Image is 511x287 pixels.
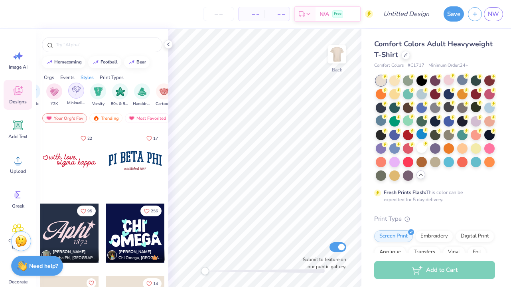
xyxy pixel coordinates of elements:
span: 22 [87,137,92,141]
input: Untitled Design [377,6,436,22]
div: homecoming [54,60,82,64]
button: bear [124,56,150,68]
span: N/A [320,10,329,18]
div: filter for 80s & 90s [111,83,129,107]
div: Foil [468,246,486,258]
div: Events [60,74,75,81]
span: Comfort Colors [374,62,404,69]
div: Transfers [408,246,440,258]
img: trending.gif [93,115,99,121]
img: Cartoons Image [160,87,169,96]
span: Decorate [8,279,28,285]
span: Y2K [51,101,58,107]
button: filter button [46,83,62,107]
a: NW [484,7,503,21]
span: Upload [10,168,26,174]
button: Like [77,133,96,144]
span: NW [488,10,499,19]
button: filter button [111,83,129,107]
button: Like [140,206,162,216]
img: Minimalist Image [72,86,81,95]
span: Free [334,11,341,17]
span: Varsity [92,101,105,107]
img: most_fav.gif [128,115,135,121]
span: 17 [153,137,158,141]
span: Comfort Colors Adult Heavyweight T-Shirt [374,39,493,59]
strong: Fresh Prints Flash: [384,189,426,196]
button: Like [77,206,96,216]
div: Screen Print [374,230,413,242]
span: 14 [153,282,158,286]
button: filter button [67,83,85,107]
div: Digital Print [456,230,494,242]
span: Chi Omega, [GEOGRAPHIC_DATA][US_STATE] [118,255,162,261]
div: filter for Handdrawn [133,83,151,107]
span: Minimalist [67,100,85,106]
span: Greek [12,203,24,209]
span: Clipart & logos [5,238,31,250]
span: Cartoons [156,101,173,107]
img: Handdrawn Image [138,87,146,96]
div: Print Type [374,214,495,224]
button: Save [444,6,464,22]
input: – – [203,7,234,21]
div: filter for Varsity [90,83,106,107]
span: 95 [87,209,92,213]
span: Minimum Order: 24 + [428,62,468,69]
button: homecoming [42,56,85,68]
button: filter button [156,83,173,107]
button: filter button [90,83,106,107]
div: Orgs [44,74,54,81]
div: filter for Y2K [46,83,62,107]
button: football [88,56,121,68]
div: Embroidery [415,230,453,242]
button: Like [143,133,162,144]
div: Accessibility label [201,267,209,275]
div: Your Org's Fav [42,113,87,123]
div: filter for Minimalist [67,83,85,106]
span: [PERSON_NAME] [53,249,86,255]
div: filter for Cartoons [156,83,173,107]
div: Applique [374,246,406,258]
div: Styles [81,74,94,81]
img: most_fav.gif [46,115,52,121]
span: – – [269,10,285,18]
img: 80s & 90s Image [116,87,125,96]
span: 80s & 90s [111,101,129,107]
div: Print Types [100,74,124,81]
div: Vinyl [443,246,465,258]
span: Alpha Phi, [GEOGRAPHIC_DATA][US_STATE], [PERSON_NAME] [53,255,96,261]
span: # C1717 [408,62,424,69]
input: Try "Alpha" [55,41,157,49]
span: Add Text [8,133,28,140]
img: Y2K Image [50,87,59,96]
div: This color can be expedited for 5 day delivery. [384,189,482,203]
div: Back [332,66,342,73]
div: football [101,60,118,64]
span: – – [243,10,259,18]
img: trend_line.gif [46,60,53,65]
span: Designs [9,99,27,105]
span: Image AI [9,64,28,70]
span: Handdrawn [133,101,151,107]
label: Submit to feature on our public gallery. [298,256,346,270]
div: bear [136,60,146,64]
img: Varsity Image [94,87,103,96]
div: Trending [89,113,122,123]
span: 256 [151,209,158,213]
span: [PERSON_NAME] [118,249,152,255]
img: trend_line.gif [128,60,135,65]
img: Back [329,46,345,62]
div: Most Favorited [125,113,170,123]
strong: Need help? [29,262,58,270]
img: trend_line.gif [93,60,99,65]
button: filter button [133,83,151,107]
